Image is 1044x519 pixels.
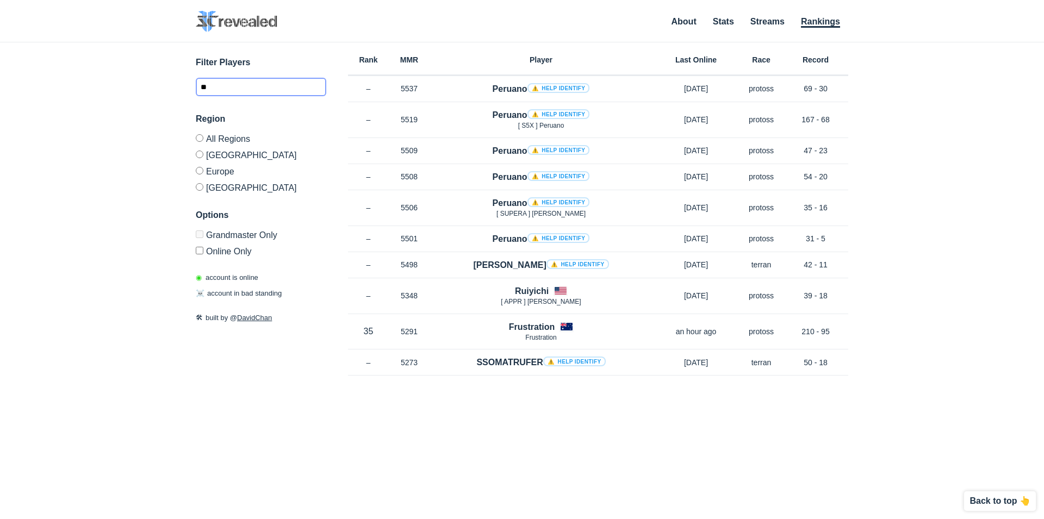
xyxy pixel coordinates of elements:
[389,145,430,156] p: 5509
[509,321,555,333] h4: Frustration
[493,171,590,183] h4: Peruano
[348,171,389,182] p: –
[783,83,848,94] p: 69 - 30
[196,11,277,32] img: SC2 Revealed
[652,171,739,182] p: [DATE]
[348,259,389,270] p: –
[739,233,783,244] p: protoss
[652,290,739,301] p: [DATE]
[473,259,608,271] h4: [PERSON_NAME]
[196,179,326,192] label: [GEOGRAPHIC_DATA]
[348,357,389,368] p: –
[196,134,203,142] input: All Regions
[348,325,389,337] p: 35
[525,334,556,341] span: Frustration
[739,56,783,64] h6: Race
[783,290,848,301] p: 39 - 18
[196,230,203,238] input: Grandmaster Only
[196,242,326,256] label: Only show accounts currently laddering
[389,56,430,64] h6: MMR
[739,145,783,156] p: protoss
[493,109,590,121] h4: Peruano
[196,314,203,322] span: 🛠
[518,122,564,129] span: [ S5X ] Peruano
[493,83,590,95] h4: Peruano
[801,17,840,28] a: Rankings
[493,233,590,245] h4: Peruano
[496,210,586,217] span: [ SUPERA ] [PERSON_NAME]
[783,56,848,64] h6: Record
[389,233,430,244] p: 5501
[196,134,326,146] label: All Regions
[970,497,1030,505] p: Back to top 👆
[389,290,430,301] p: 5348
[739,83,783,94] p: protoss
[348,56,389,64] h6: Rank
[501,298,581,305] span: [ APPR ] [PERSON_NAME]
[389,259,430,270] p: 5498
[672,17,697,26] a: About
[196,162,326,179] label: Europe
[783,114,848,125] p: 167 - 68
[546,259,609,269] a: ⚠️ Help identify
[196,209,326,222] h3: Options
[389,357,430,368] p: 5273
[783,233,848,244] p: 31 - 5
[430,56,652,64] h6: Player
[739,326,783,337] p: protoss
[196,288,282,299] p: account in bad standing
[739,290,783,301] p: protoss
[739,357,783,368] p: terran
[652,145,739,156] p: [DATE]
[348,145,389,156] p: –
[652,114,739,125] p: [DATE]
[196,112,326,126] h3: Region
[196,56,326,69] h3: Filter Players
[652,56,739,64] h6: Last Online
[739,171,783,182] p: protoss
[389,83,430,94] p: 5537
[527,145,590,155] a: ⚠️ Help identify
[713,17,734,26] a: Stats
[527,233,590,243] a: ⚠️ Help identify
[493,197,590,209] h4: Peruano
[196,230,326,242] label: Only Show accounts currently in Grandmaster
[652,233,739,244] p: [DATE]
[739,114,783,125] p: protoss
[739,202,783,213] p: protoss
[543,357,606,366] a: ⚠️ Help identify
[783,326,848,337] p: 210 - 95
[739,259,783,270] p: terran
[196,183,203,191] input: [GEOGRAPHIC_DATA]
[196,146,326,162] label: [GEOGRAPHIC_DATA]
[348,202,389,213] p: –
[652,259,739,270] p: [DATE]
[196,289,204,297] span: ☠️
[783,202,848,213] p: 35 - 16
[783,171,848,182] p: 54 - 20
[652,326,739,337] p: an hour ago
[527,197,590,207] a: ⚠️ Help identify
[389,114,430,125] p: 5519
[389,171,430,182] p: 5508
[527,83,590,93] a: ⚠️ Help identify
[389,202,430,213] p: 5506
[515,285,549,297] h4: Ruiyichi
[783,145,848,156] p: 47 - 23
[527,109,590,119] a: ⚠️ Help identify
[348,114,389,125] p: –
[652,357,739,368] p: [DATE]
[196,273,202,282] span: ◉
[348,290,389,301] p: –
[476,356,605,368] h4: SSOMATRUFER
[237,314,272,322] a: DavidChan
[196,247,203,254] input: Online Only
[196,312,326,323] p: built by @
[652,202,739,213] p: [DATE]
[527,171,590,181] a: ⚠️ Help identify
[196,272,258,283] p: account is online
[652,83,739,94] p: [DATE]
[493,145,590,157] h4: Peruano
[783,357,848,368] p: 50 - 18
[389,326,430,337] p: 5291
